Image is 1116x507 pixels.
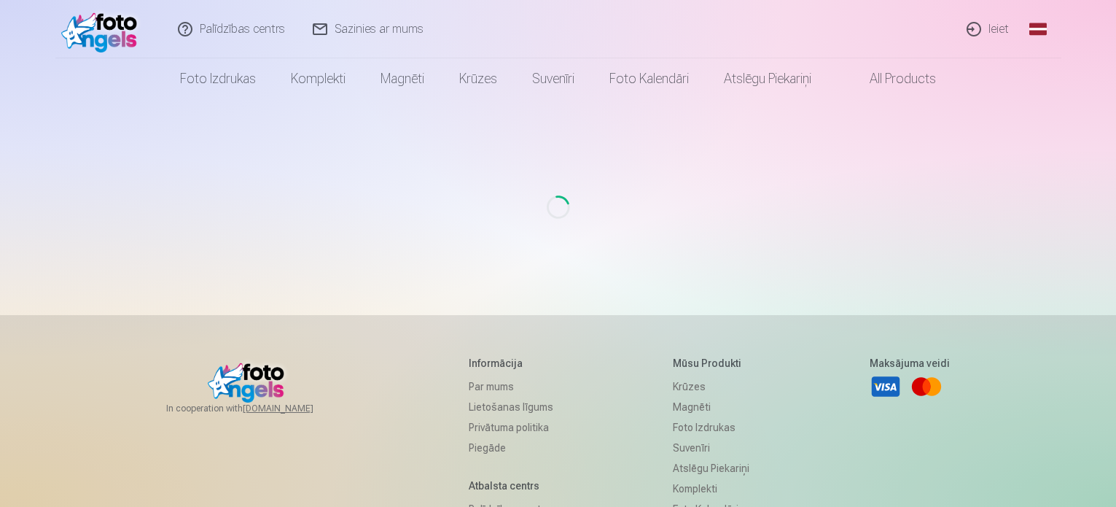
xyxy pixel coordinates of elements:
a: Magnēti [673,397,749,417]
a: Mastercard [910,371,943,403]
a: Komplekti [273,58,363,99]
a: Atslēgu piekariņi [673,458,749,479]
h5: Maksājuma veidi [870,356,950,371]
span: In cooperation with [166,403,348,414]
a: Lietošanas līgums [469,397,553,417]
a: Krūzes [442,58,515,99]
h5: Atbalsta centrs [469,479,553,493]
a: Atslēgu piekariņi [706,58,829,99]
img: /fa1 [61,6,145,53]
a: Par mums [469,376,553,397]
a: All products [829,58,953,99]
a: Piegāde [469,438,553,458]
a: Foto izdrukas [673,417,749,438]
a: Suvenīri [515,58,592,99]
a: Privātuma politika [469,417,553,438]
h5: Mūsu produkti [673,356,749,371]
a: [DOMAIN_NAME] [243,403,348,414]
a: Krūzes [673,376,749,397]
a: Magnēti [363,58,442,99]
a: Suvenīri [673,438,749,458]
a: Komplekti [673,479,749,499]
a: Foto izdrukas [163,58,273,99]
a: Foto kalendāri [592,58,706,99]
a: Visa [870,371,902,403]
h5: Informācija [469,356,553,371]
